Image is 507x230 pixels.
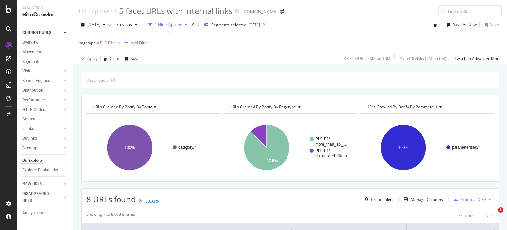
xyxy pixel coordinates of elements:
[315,154,347,158] text: six_applied_filters
[362,194,393,205] button: Create alert
[22,49,68,56] a: Movements
[366,104,437,110] span: URLs Crawled By Botify By parameters
[119,5,232,17] div: 5 facet URLs with internal links
[22,29,51,36] div: CURRENT URLS
[22,190,62,204] a: DISAPPEARED URLS
[143,198,159,204] div: +33.33%
[146,20,190,30] button: 1 Filter Applied
[86,211,135,219] div: Showing 1 to 8 of 8 entries
[114,20,140,30] button: Previous
[22,29,62,36] a: CURRENT URLS
[22,145,39,152] div: Sitemaps
[400,56,446,61] div: 37.54 % Visits ( 2M on 6M )
[131,56,140,61] div: Save
[22,181,62,188] a: NEW URLS
[458,211,474,219] button: Previous
[22,77,62,84] a: Search Engines
[178,145,196,150] text: category/*
[22,97,62,104] a: Performance
[371,197,393,202] div: Create alert
[22,135,62,142] a: Outlinks
[86,119,219,176] svg: A chart.
[242,8,278,15] div: [DOMAIN_NAME]
[79,7,112,15] a: Url Explorer
[110,56,119,61] div: Clear
[22,87,62,94] a: Distribution
[22,39,68,46] a: Overview
[22,77,50,84] div: Search Engines
[22,49,43,56] div: Movements
[453,22,477,27] div: Save As New
[498,207,503,213] span: 1
[315,137,330,141] text: PLP-P1/
[22,116,68,123] a: Content
[22,87,43,94] div: Distribution
[248,22,260,28] div: [DATE]
[22,190,56,204] div: DISAPPEARED URLS
[401,195,443,203] button: Manage Columns
[201,20,260,30] button: Segments selected[DATE]
[22,106,62,113] a: HTTP Codes
[101,53,119,64] button: Clear
[97,40,99,46] span: =
[86,194,136,205] span: 8 URLs found
[22,106,45,113] div: HTTP Codes
[22,58,40,65] div: Segments
[22,210,46,217] div: Analysis Info
[114,22,132,27] span: Previous
[122,53,140,64] button: Save
[411,197,443,202] div: Manage Columns
[22,157,68,164] a: Url Explorer
[79,53,98,64] button: Apply
[22,116,37,123] div: Content
[458,213,474,218] div: Previous
[482,20,499,30] button: Save
[452,53,502,64] button: Switch to Advanced Mode
[190,22,196,28] div: times
[22,210,68,217] a: Analysis Info
[131,40,148,46] div: Add Filter
[280,9,284,14] div: arrow-right-arrow-left
[360,119,492,176] svg: A chart.
[108,22,114,27] span: vs
[125,145,135,150] text: 100%
[79,20,108,30] button: [DATE]
[460,197,486,202] div: Export as CSV
[266,159,278,163] text: 87.5%
[22,125,34,132] div: Inlinks
[490,22,499,27] div: Save
[122,39,148,47] button: Add Filter
[22,167,58,174] div: Explorer Bookmarks
[22,125,62,132] a: Inlinks
[87,22,100,27] span: 2025 Jul. 10th
[228,102,351,112] h4: URLs Crawled By Botify By pagetype
[22,167,68,174] a: Explorer Bookmarks
[398,145,409,150] text: 100%
[22,135,37,142] div: Outlinks
[22,5,68,11] div: Analytics
[22,68,62,75] a: Visits
[22,145,62,152] a: Sitemaps
[455,56,502,61] div: Switch to Advanced Mode
[22,68,32,75] div: Visits
[315,148,330,153] text: PLP-P1/
[211,22,246,28] span: Segments selected
[365,102,488,112] h4: URLs Crawled By Botify By parameters
[91,102,214,112] h4: URLs Crawled By Botify By topic
[223,119,355,176] svg: A chart.
[445,20,477,30] button: Save As New
[79,40,96,46] span: pagetype
[100,38,116,48] span: PLP-P1/*
[438,5,502,17] input: Find a URL
[22,58,68,65] a: Segments
[86,77,109,83] div: Description:
[452,145,480,150] text: parameterised/*
[22,97,46,104] div: Performance
[93,104,152,110] span: URLs Crawled By Botify By topic
[87,56,98,61] div: Apply
[344,56,392,61] div: 33.31 % URLs ( 3M on 10M )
